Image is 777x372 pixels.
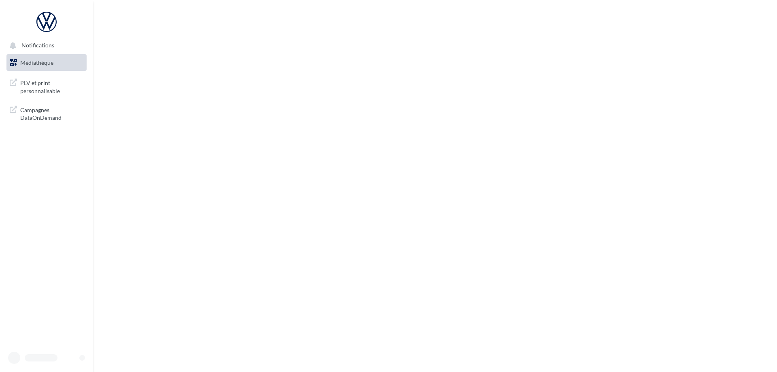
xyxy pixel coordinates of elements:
a: Campagnes DataOnDemand [5,101,88,125]
span: Médiathèque [20,59,53,66]
span: Campagnes DataOnDemand [20,104,83,122]
a: PLV et print personnalisable [5,74,88,98]
span: Notifications [21,42,54,49]
span: PLV et print personnalisable [20,77,83,95]
a: Médiathèque [5,54,88,71]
